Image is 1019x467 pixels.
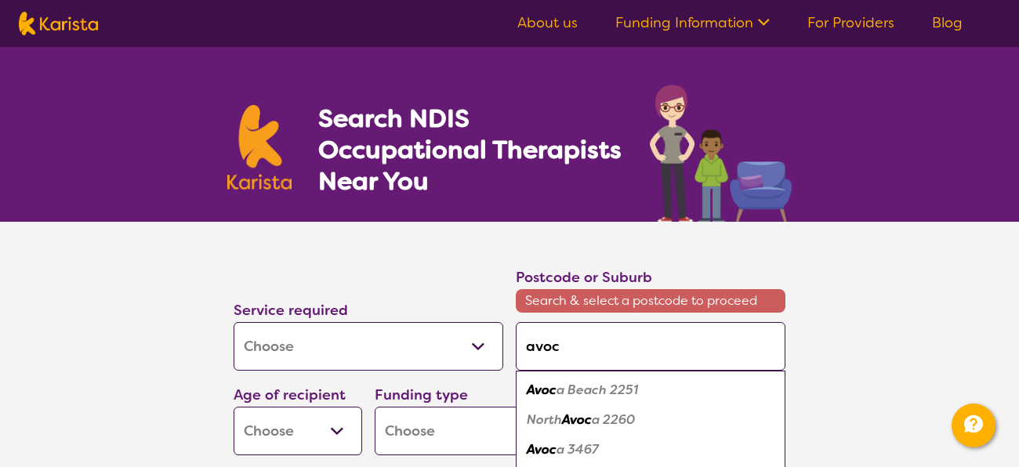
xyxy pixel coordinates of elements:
div: Avoca 3467 [524,435,778,465]
em: North [527,411,562,428]
a: For Providers [807,13,894,32]
input: Type [516,322,785,371]
img: Karista logo [227,105,292,190]
label: Postcode or Suburb [516,268,652,287]
a: Funding Information [615,13,770,32]
a: Blog [932,13,963,32]
label: Age of recipient [234,386,346,404]
em: a Beach 2251 [557,382,638,398]
button: Channel Menu [952,404,995,447]
em: a 2260 [592,411,635,428]
em: Avoc [562,411,592,428]
em: Avoc [527,441,557,458]
label: Funding type [375,386,468,404]
em: Avoc [527,382,557,398]
div: North Avoca 2260 [524,405,778,435]
span: Search & select a postcode to proceed [516,289,785,313]
div: Avoca Beach 2251 [524,375,778,405]
img: occupational-therapy [650,85,792,222]
a: About us [517,13,578,32]
em: a 3467 [557,441,599,458]
label: Service required [234,301,348,320]
h1: Search NDIS Occupational Therapists Near You [318,103,623,197]
img: Karista logo [19,12,98,35]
